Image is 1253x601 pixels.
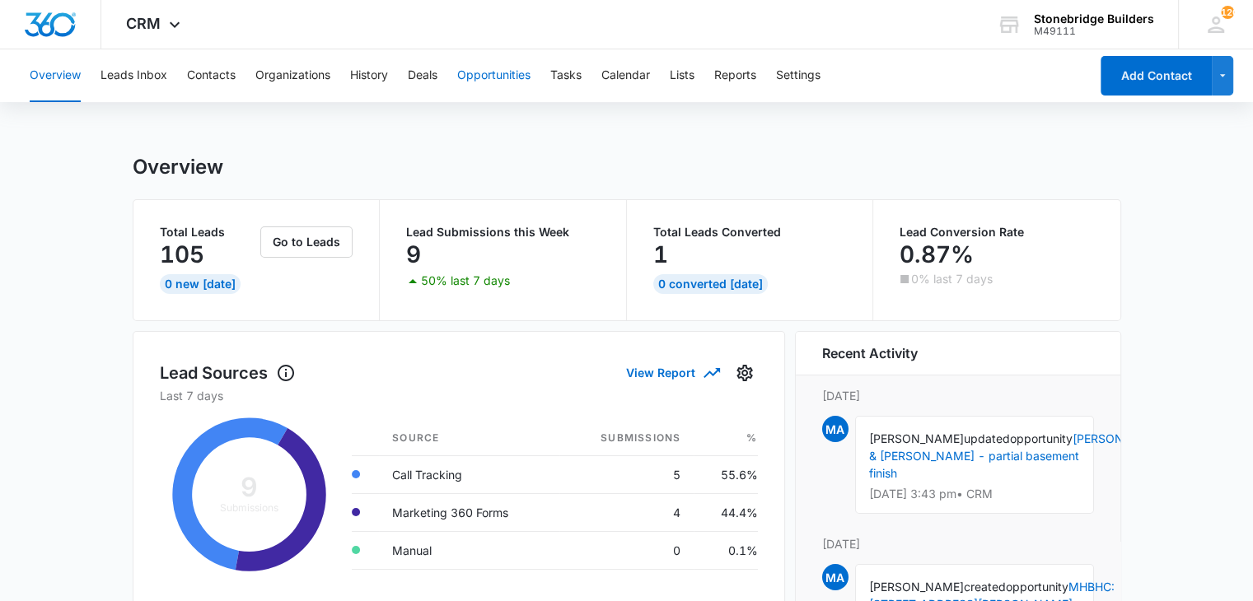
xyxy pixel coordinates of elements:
[1101,56,1212,96] button: Add Contact
[964,431,1010,445] span: updated
[421,275,510,287] p: 50% last 7 days
[160,241,204,268] p: 105
[653,226,847,238] p: Total Leads Converted
[406,226,600,238] p: Lead Submissions this Week
[406,241,421,268] p: 9
[822,387,1094,404] p: [DATE]
[101,49,167,102] button: Leads Inbox
[869,488,1080,500] p: [DATE] 3:43 pm • CRM
[379,455,559,493] td: Call Tracking
[1034,26,1154,37] div: account id
[900,241,974,268] p: 0.87%
[670,49,694,102] button: Lists
[822,416,849,442] span: MA
[187,49,236,102] button: Contacts
[822,535,1094,552] p: [DATE]
[694,455,757,493] td: 55.6%
[694,531,757,569] td: 0.1%
[694,421,757,456] th: %
[126,15,161,32] span: CRM
[260,235,353,249] a: Go to Leads
[626,358,718,387] button: View Report
[601,49,650,102] button: Calendar
[964,580,1006,594] span: created
[30,49,81,102] button: Overview
[776,49,821,102] button: Settings
[1034,12,1154,26] div: account name
[133,155,223,179] h1: Overview
[260,226,353,258] button: Go to Leads
[559,455,694,493] td: 5
[869,431,1167,480] a: [PERSON_NAME] & [PERSON_NAME] - partial basement finish
[350,49,388,102] button: History
[559,421,694,456] th: Submissions
[160,387,758,404] p: Last 7 days
[559,493,694,531] td: 4
[550,49,582,102] button: Tasks
[822,564,849,590] span: MA
[255,49,330,102] button: Organizations
[379,493,559,531] td: Marketing 360 Forms
[559,531,694,569] td: 0
[160,361,296,385] h1: Lead Sources
[379,421,559,456] th: Source
[694,493,757,531] td: 44.4%
[822,343,918,363] h6: Recent Activity
[379,531,559,569] td: Manual
[900,226,1094,238] p: Lead Conversion Rate
[653,274,768,294] div: 0 Converted [DATE]
[869,431,964,445] span: [PERSON_NAME]
[1010,431,1073,445] span: opportunity
[160,226,258,238] p: Total Leads
[160,274,241,294] div: 0 New [DATE]
[1221,6,1234,19] span: 120
[408,49,437,102] button: Deals
[732,360,758,386] button: Settings
[653,241,668,268] p: 1
[714,49,756,102] button: Reports
[1006,580,1068,594] span: opportunity
[911,273,993,285] p: 0% last 7 days
[457,49,531,102] button: Opportunities
[869,580,964,594] span: [PERSON_NAME]
[1221,6,1234,19] div: notifications count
